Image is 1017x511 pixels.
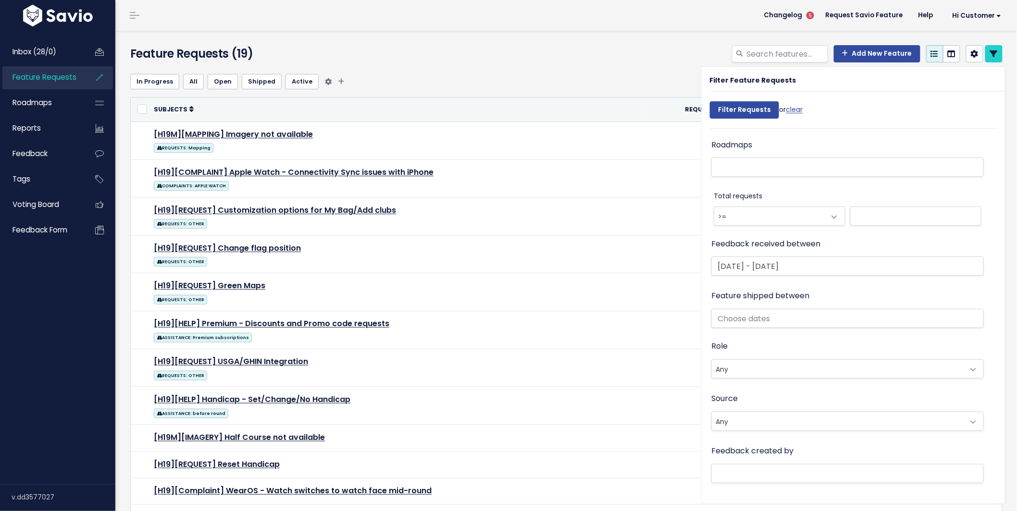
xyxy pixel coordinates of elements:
td: 1 [643,349,732,387]
a: [H19][REQUEST] Customization options for My Bag/Add clubs [154,205,396,216]
h4: Feature Requests (19) [130,45,411,62]
span: Any [711,359,984,378]
a: Subjects [154,104,194,114]
span: REQUESTS: OTHER [154,371,207,380]
a: ASSISTANCE: Premium subscriptions [154,331,252,343]
a: In Progress [130,74,179,89]
a: [H19][REQUEST] USGA/GHIN Integration [154,356,308,367]
a: Voting Board [2,194,80,216]
div: or [710,97,803,128]
span: Any [712,360,964,378]
a: Feature Requests [2,66,80,88]
span: Any [711,412,984,431]
input: Choose dates [711,309,984,328]
td: 1 [643,451,732,478]
td: 1 [643,478,732,504]
a: Help [911,8,941,23]
a: Feedback form [2,219,80,241]
span: Voting Board [12,199,59,209]
span: Hi Customer [953,12,1002,19]
span: Feedback [12,148,48,158]
td: 1 [643,235,732,273]
a: clear [786,105,803,114]
input: Filter Requests [710,101,779,119]
a: [H19][COMPLAINT] Apple Watch - Connectivity Sync issues with iPhone [154,167,434,178]
label: Role [711,340,728,353]
span: Requests [685,105,719,113]
a: [H19M][MAPPING] Imagery not available [154,129,313,140]
a: [H19M][IMAGERY] Half Course not available [154,432,325,443]
img: logo-white.9d6f32f41409.svg [21,5,95,26]
a: Open [208,74,238,89]
label: Feedback created by [711,444,794,458]
a: Hi Customer [941,8,1009,23]
label: Source [711,392,738,406]
a: [H19][REQUEST] Green Maps [154,280,265,291]
span: Inbox (28/0) [12,47,56,57]
span: Feedback form [12,225,67,235]
strong: Filter Feature Requests [709,75,796,85]
span: REQUESTS: Mapping [154,143,213,153]
a: REQUESTS: Mapping [154,141,213,153]
td: 1 [643,425,732,451]
label: Feature shipped between [711,289,809,303]
input: Search features... [746,45,828,62]
a: REQUESTS: OTHER [154,217,207,229]
a: REQUESTS: OTHER [154,369,207,381]
a: REQUESTS: OTHER [154,293,207,305]
div: v.dd3577027 [12,485,115,510]
span: Reports [12,123,41,133]
span: Changelog [764,12,803,19]
td: 20 [643,122,732,159]
a: Request Savio Feature [818,8,911,23]
a: [H19][Complaint] WearOS - Watch switches to watch face mid-round [154,485,432,496]
a: [H19][REQUEST] Change flag position [154,243,301,254]
ul: Filter feature requests [130,74,1003,89]
td: 1 [643,273,732,311]
span: Feature Requests [12,72,76,82]
span: COMPLAINTS: APPLE WATCH [154,181,229,191]
span: ASSISTANCE: before round [154,409,228,418]
span: Subjects [154,105,187,113]
a: ASSISTANCE: before round [154,407,228,419]
td: 3 [643,197,732,235]
input: Choose dates [711,256,984,276]
span: >= [714,207,825,225]
span: REQUESTS: OTHER [154,219,207,229]
a: [H19][HELP] Handicap - Set/Change/No Handicap [154,394,350,405]
a: Tags [2,168,80,190]
span: REQUESTS: OTHER [154,295,207,304]
a: Shipped [242,74,282,89]
span: REQUESTS: OTHER [154,257,207,267]
a: [H19][HELP] Premium - Discounts and Promo code requests [154,318,389,329]
span: Roadmaps [12,97,52,108]
a: Active [285,74,319,89]
a: REQUESTS: OTHER [154,255,207,267]
a: Requests [685,104,726,114]
a: [H19][REQUEST] Reset Handicap [154,459,280,470]
span: 5 [806,12,814,19]
label: Roadmaps [711,138,752,152]
label: Feedback received between [711,237,820,251]
span: Any [712,412,964,430]
a: Inbox (28/0) [2,41,80,63]
a: Feedback [2,143,80,165]
a: Roadmaps [2,92,80,114]
span: ASSISTANCE: Premium subscriptions [154,333,252,342]
span: >= [714,207,845,226]
a: Reports [2,117,80,139]
a: COMPLAINTS: APPLE WATCH [154,179,229,191]
a: Add New Feature [834,45,920,62]
td: 1 [643,387,732,425]
td: 3 [643,159,732,197]
td: 1 [643,311,732,349]
label: Total requests [714,190,762,202]
a: All [183,74,204,89]
span: Tags [12,174,30,184]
